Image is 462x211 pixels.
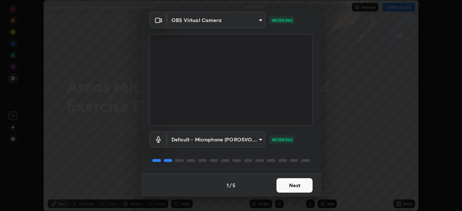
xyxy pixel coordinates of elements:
p: WORKING [271,136,293,143]
h4: 1 [227,181,229,189]
button: Next [276,178,313,193]
div: OBS Virtual Camera [167,131,265,148]
div: OBS Virtual Camera [167,12,265,28]
h4: / [230,181,232,189]
h4: 5 [232,181,235,189]
p: WORKING [271,17,293,23]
